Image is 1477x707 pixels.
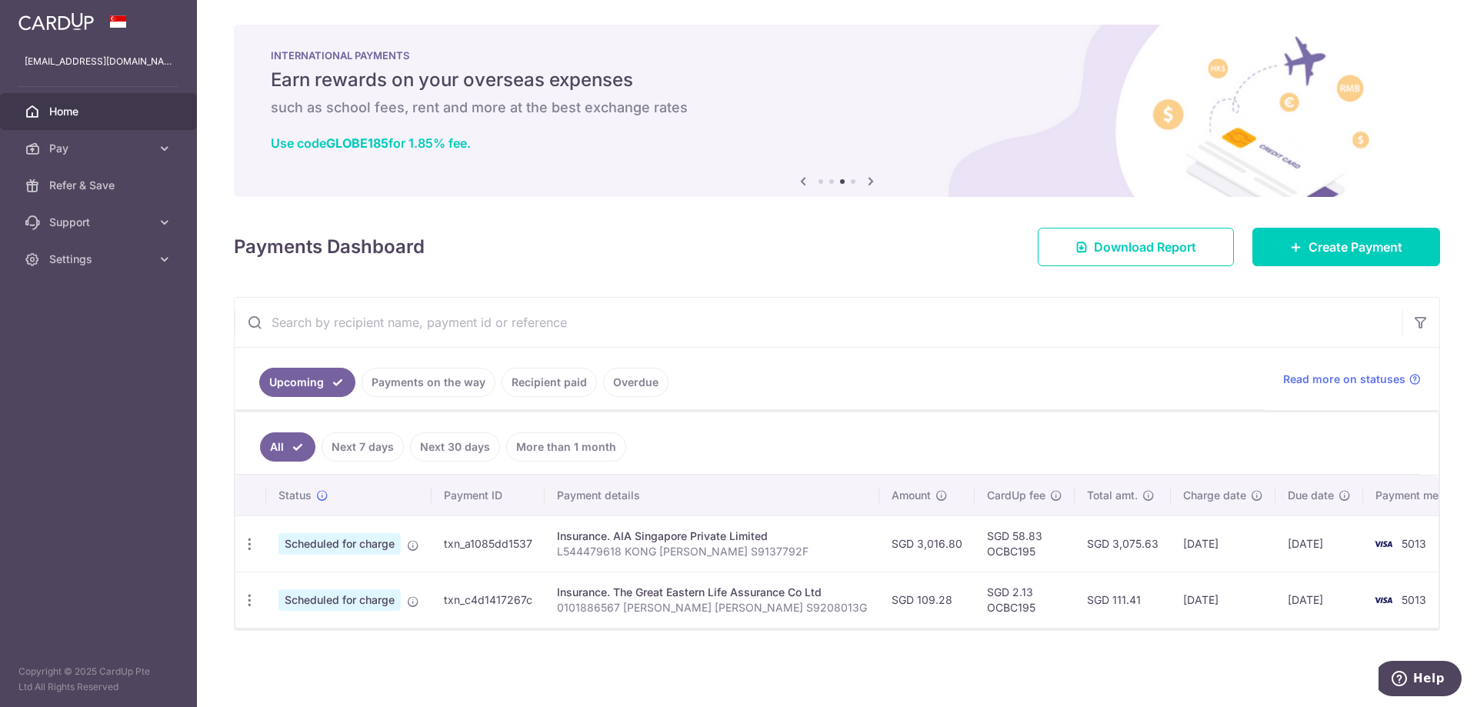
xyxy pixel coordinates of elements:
span: Scheduled for charge [278,533,401,555]
span: Scheduled for charge [278,589,401,611]
p: [EMAIL_ADDRESS][DOMAIN_NAME] [25,54,172,69]
td: [DATE] [1275,572,1363,628]
span: Charge date [1183,488,1246,503]
th: Payment details [545,475,879,515]
span: Pay [49,141,151,156]
td: SGD 2.13 OCBC195 [975,572,1075,628]
a: Create Payment [1252,228,1440,266]
td: txn_a1085dd1537 [432,515,545,572]
td: [DATE] [1171,515,1275,572]
div: Insurance. AIA Singapore Private Limited [557,529,867,544]
p: INTERNATIONAL PAYMENTS [271,49,1403,62]
span: Due date [1288,488,1334,503]
a: Use codeGLOBE185for 1.85% fee. [271,135,471,151]
a: Upcoming [259,368,355,397]
iframe: Opens a widget where you can find more information [1379,661,1462,699]
span: Read more on statuses [1283,372,1405,387]
a: More than 1 month [506,432,626,462]
a: All [260,432,315,462]
td: [DATE] [1275,515,1363,572]
span: Download Report [1094,238,1196,256]
a: Download Report [1038,228,1234,266]
td: txn_c4d1417267c [432,572,545,628]
td: SGD 109.28 [879,572,975,628]
span: Total amt. [1087,488,1138,503]
span: Settings [49,252,151,267]
span: Refer & Save [49,178,151,193]
span: CardUp fee [987,488,1045,503]
img: CardUp [18,12,94,31]
span: 5013 [1402,593,1426,606]
span: Amount [892,488,931,503]
div: Insurance. The Great Eastern Life Assurance Co Ltd [557,585,867,600]
h5: Earn rewards on your overseas expenses [271,68,1403,92]
span: 5013 [1402,537,1426,550]
a: Next 30 days [410,432,500,462]
p: 0101886567 [PERSON_NAME] [PERSON_NAME] S9208013G [557,600,867,615]
a: Overdue [603,368,668,397]
a: Read more on statuses [1283,372,1421,387]
a: Payments on the way [362,368,495,397]
h6: such as school fees, rent and more at the best exchange rates [271,98,1403,117]
img: International Payment Banner [234,25,1440,197]
span: Home [49,104,151,119]
input: Search by recipient name, payment id or reference [235,298,1402,347]
h4: Payments Dashboard [234,233,425,261]
span: Status [278,488,312,503]
span: Support [49,215,151,230]
span: Create Payment [1309,238,1402,256]
a: Next 7 days [322,432,404,462]
img: Bank Card [1368,535,1399,553]
th: Payment ID [432,475,545,515]
img: Bank Card [1368,591,1399,609]
a: Recipient paid [502,368,597,397]
b: GLOBE185 [326,135,388,151]
td: SGD 3,016.80 [879,515,975,572]
p: L544479618 KONG [PERSON_NAME] S9137792F [557,544,867,559]
td: SGD 3,075.63 [1075,515,1171,572]
td: SGD 111.41 [1075,572,1171,628]
td: [DATE] [1171,572,1275,628]
td: SGD 58.83 OCBC195 [975,515,1075,572]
